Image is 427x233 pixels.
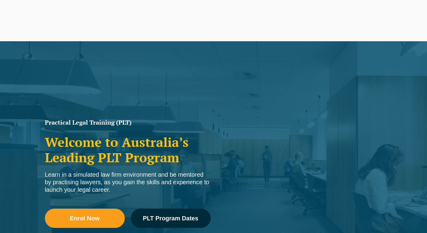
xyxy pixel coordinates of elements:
a: Enrol Now [45,209,125,228]
h1: Practical Legal Training (PLT) [45,120,211,126]
span: PLT Program Dates [143,215,198,221]
span: Enrol Now [70,215,100,221]
h2: Welcome to Australia’s Leading PLT Program [45,135,211,165]
a: PLT Program Dates [131,209,211,228]
div: Learn in a simulated law firm environment and be mentored by practising lawyers, as you gain the ... [45,171,211,194]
